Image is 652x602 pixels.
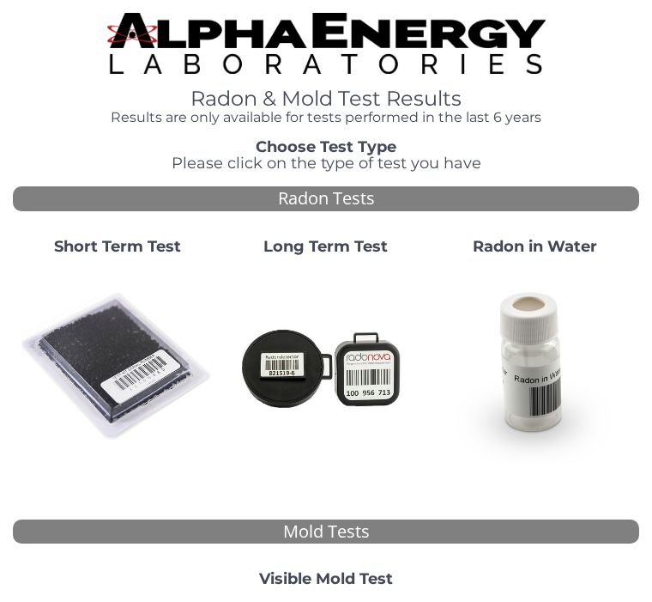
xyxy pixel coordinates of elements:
img: RadoninWater.jpg [438,270,632,465]
div: Radon Tests [13,186,639,211]
strong: Choose Test Type [256,137,396,156]
strong: Short Term Test [54,237,181,256]
img: TightCrop.jpg [107,13,546,74]
strong: Long Term Test [263,237,388,256]
div: Mold Tests [13,520,639,544]
span: Please click on the type of test you have [172,154,481,173]
h4: Results are only available for tests performed in the last 6 years [107,110,546,125]
img: ShortTerm.jpg [20,270,214,465]
h1: Radon & Mold Test Results [107,88,546,110]
strong: Radon in Water [473,237,597,256]
strong: Visible Mold Test [259,569,393,588]
img: Radtrak2vsRadtrak3.jpg [228,270,423,465]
